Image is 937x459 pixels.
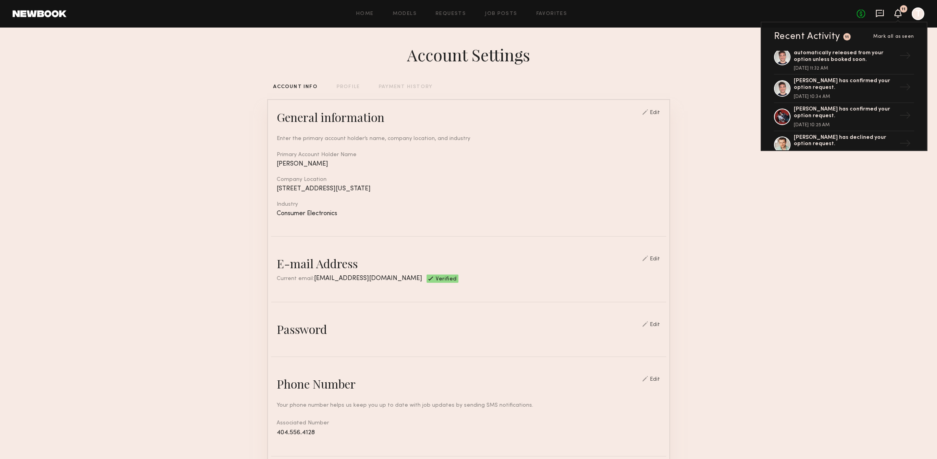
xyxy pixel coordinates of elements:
[650,322,660,328] div: Edit
[277,177,660,182] div: Company Location
[794,135,896,148] div: [PERSON_NAME] has declined your option request.
[774,40,914,75] a: Heads up, [PERSON_NAME] will be automatically released from your option unless booked soon.[DATE]...
[774,131,914,160] a: [PERSON_NAME] has declined your option request.→
[650,377,660,382] div: Edit
[274,85,318,90] div: ACCOUNT INFO
[336,85,360,90] div: PROFILE
[379,85,432,90] div: PAYMENT HISTORY
[896,78,914,99] div: →
[896,135,914,155] div: →
[277,152,660,158] div: Primary Account Holder Name
[407,44,530,66] div: Account Settings
[896,107,914,127] div: →
[650,110,660,116] div: Edit
[774,75,914,103] a: [PERSON_NAME] has confirmed your option request.[DATE] 10:34 AM→
[436,11,466,17] a: Requests
[277,419,660,437] div: Associated Number
[912,7,924,20] a: T
[485,11,517,17] a: Job Posts
[794,43,896,63] div: Heads up, [PERSON_NAME] will be automatically released from your option unless booked soon.
[277,275,423,283] div: Current email:
[277,210,660,217] div: Consumer Electronics
[277,186,660,192] div: [STREET_ADDRESS][US_STATE]
[794,123,896,127] div: [DATE] 10:25 AM
[774,32,840,41] div: Recent Activity
[845,35,849,39] div: 11
[277,202,660,207] div: Industry
[277,430,315,436] span: 404.556.4128
[902,7,906,11] div: 11
[277,401,660,409] div: Your phone number helps us keep you up to date with job updates by sending SMS notifications.
[277,135,660,143] div: Enter the primary account holder’s name, company location, and industry
[794,106,896,120] div: [PERSON_NAME] has confirmed your option request.
[794,66,896,71] div: [DATE] 11:32 AM
[794,78,896,91] div: [PERSON_NAME] has confirmed your option request.
[774,103,914,131] a: [PERSON_NAME] has confirmed your option request.[DATE] 10:25 AM→
[896,47,914,67] div: →
[277,376,356,392] div: Phone Number
[794,94,896,99] div: [DATE] 10:34 AM
[277,321,327,337] div: Password
[873,34,914,39] span: Mark all as seen
[393,11,417,17] a: Models
[277,256,358,271] div: E-mail Address
[277,161,660,168] div: [PERSON_NAME]
[536,11,567,17] a: Favorites
[277,109,385,125] div: General information
[436,277,457,283] span: Verified
[356,11,374,17] a: Home
[314,275,423,282] span: [EMAIL_ADDRESS][DOMAIN_NAME]
[650,256,660,262] div: Edit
